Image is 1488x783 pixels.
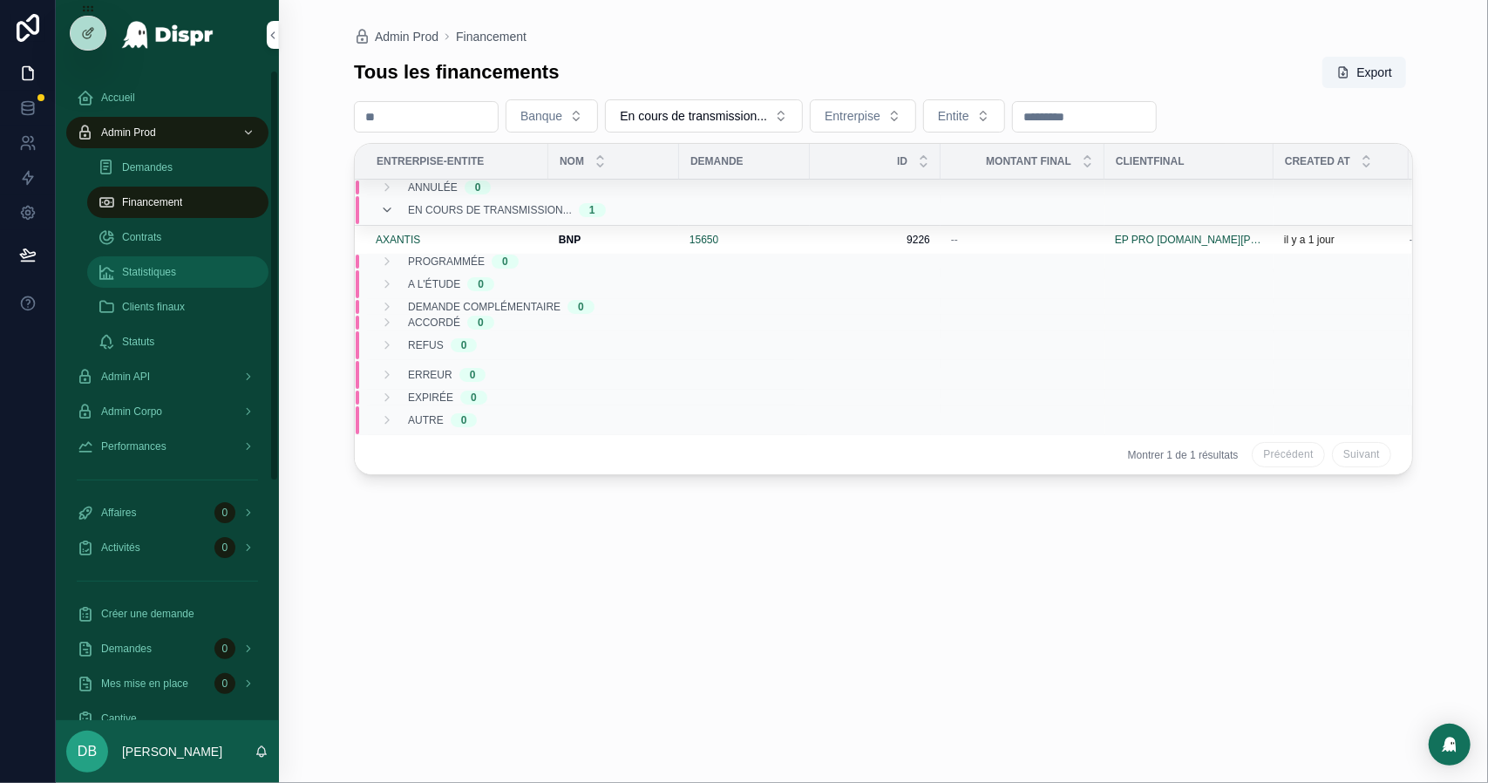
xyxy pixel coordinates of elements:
[408,180,458,194] span: Annulée
[559,234,581,246] strong: BNP
[408,338,444,352] span: Refus
[1410,233,1417,247] span: --
[101,91,135,105] span: Accueil
[408,203,572,217] span: En cours de transmission...
[578,300,584,314] div: 0
[101,541,140,555] span: Activités
[923,99,1005,133] button: Select Button
[122,265,176,279] span: Statistiques
[121,21,214,49] img: App logo
[214,638,235,659] div: 0
[408,255,485,269] span: Programmée
[122,160,173,174] span: Demandes
[376,233,420,247] a: AXANTIS
[101,370,150,384] span: Admin API
[951,233,1094,247] a: --
[214,537,235,558] div: 0
[605,99,803,133] button: Select Button
[475,180,481,194] div: 0
[87,152,268,183] a: Demandes
[66,668,268,699] a: Mes mise en place0
[87,221,268,253] a: Contrats
[1116,154,1185,168] span: ClientFinal
[938,107,969,125] span: Entite
[101,126,156,140] span: Admin Prod
[825,107,880,125] span: Entrerpise
[87,326,268,357] a: Statuts
[214,673,235,694] div: 0
[375,28,438,45] span: Admin Prod
[122,300,185,314] span: Clients finaux
[122,195,182,209] span: Financement
[1284,233,1335,247] p: il y a 1 jour
[122,230,161,244] span: Contrats
[1128,448,1239,462] span: Montrer 1 de 1 résultats
[101,439,166,453] span: Performances
[101,607,194,621] span: Créer une demande
[101,506,136,520] span: Affaires
[506,99,598,133] button: Select Button
[87,256,268,288] a: Statistiques
[122,335,154,349] span: Statuts
[1322,57,1406,88] button: Export
[1115,233,1263,247] a: EP PRO [DOMAIN_NAME][PERSON_NAME]
[589,203,595,217] div: 1
[377,154,484,168] span: Entrerpise-Entite
[66,532,268,563] a: Activités0
[470,368,476,382] div: 0
[1429,724,1471,766] div: Open Intercom Messenger
[101,405,162,419] span: Admin Corpo
[520,107,562,125] span: Banque
[408,391,453,405] span: Expirée
[502,255,508,269] div: 0
[66,497,268,528] a: Affaires0
[408,413,444,427] span: Autre
[456,28,527,45] span: Financement
[122,743,222,760] p: [PERSON_NAME]
[690,233,718,247] a: 15650
[354,28,438,45] a: Admin Prod
[66,396,268,427] a: Admin Corpo
[66,117,268,148] a: Admin Prod
[951,233,958,247] span: --
[620,107,767,125] span: En cours de transmission...
[101,712,137,725] span: Captive
[101,677,188,691] span: Mes mise en place
[897,154,907,168] span: Id
[354,60,560,85] h1: Tous les financements
[478,316,484,330] div: 0
[408,277,460,291] span: A l'étude
[376,233,538,247] a: AXANTIS
[87,291,268,323] a: Clients finaux
[66,361,268,392] a: Admin API
[471,391,477,405] div: 0
[560,154,584,168] span: Nom
[66,82,268,113] a: Accueil
[408,368,452,382] span: Erreur
[56,70,279,720] div: scrollable content
[66,431,268,462] a: Performances
[408,300,561,314] span: Demande complémentaire
[478,277,484,291] div: 0
[559,233,669,247] a: BNP
[1285,154,1350,168] span: Created at
[66,598,268,630] a: Créer une demande
[66,703,268,734] a: Captive
[101,642,152,656] span: Demandes
[986,154,1071,168] span: Montant final
[690,154,744,168] span: Demande
[820,233,930,247] a: 9226
[66,633,268,664] a: Demandes0
[87,187,268,218] a: Financement
[214,502,235,523] div: 0
[1284,233,1398,247] a: il y a 1 jour
[78,741,97,762] span: DB
[461,413,467,427] div: 0
[461,338,467,352] div: 0
[408,316,460,330] span: Accordé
